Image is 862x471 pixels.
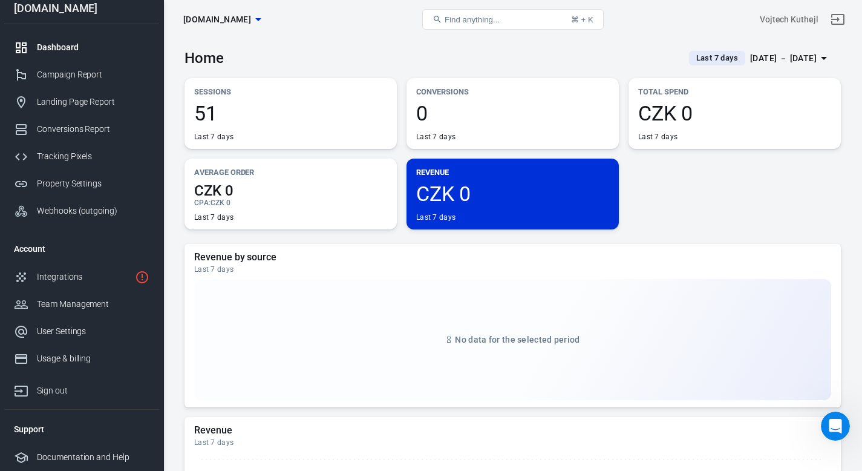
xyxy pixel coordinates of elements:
div: Last 7 days [416,132,455,142]
a: Campaign Report [4,61,159,88]
div: Conversions Report [37,123,149,136]
a: User Settings [4,318,159,345]
p: Sessions [194,85,387,98]
div: Documentation and Help [37,451,149,464]
a: Dashboard [4,34,159,61]
span: Last 7 days [691,52,743,64]
a: Property Settings [4,170,159,197]
a: Integrations [4,263,159,291]
h5: Revenue by source [194,251,831,263]
p: Revenue [416,166,609,179]
a: Usage & billing [4,345,159,372]
div: [DOMAIN_NAME] [4,3,159,14]
div: Integrations [37,271,130,283]
div: Account id: xaWMdHFr [760,13,818,26]
div: Team Management [37,298,149,311]
div: Webhooks (outgoing) [37,205,149,217]
li: Account [4,234,159,263]
div: [DATE] － [DATE] [750,51,817,66]
div: Campaign Report [37,68,149,81]
li: Support [4,415,159,444]
div: Last 7 days [194,212,233,222]
a: Team Management [4,291,159,318]
span: listzon.com [183,12,251,27]
span: Find anything... [445,15,500,24]
div: Last 7 days [194,438,831,447]
span: CZK 0 [211,199,230,207]
span: 0 [416,103,609,124]
div: Dashboard [37,41,149,54]
a: Landing Page Report [4,88,159,116]
div: Last 7 days [194,132,233,142]
a: Sign out [823,5,852,34]
h3: Home [184,50,224,67]
span: CZK 0 [416,183,609,204]
h5: Revenue [194,424,831,436]
span: No data for the selected period [455,335,580,344]
a: Sign out [4,372,159,404]
span: CPA : [194,199,211,207]
div: User Settings [37,325,149,338]
button: Find anything...⌘ + K [422,9,604,30]
div: Last 7 days [416,212,455,222]
a: Webhooks (outgoing) [4,197,159,225]
div: Landing Page Report [37,96,149,108]
a: Conversions Report [4,116,159,143]
span: CZK 0 [638,103,831,124]
div: Last 7 days [194,265,831,274]
p: Conversions [416,85,609,98]
button: Last 7 days[DATE] － [DATE] [679,48,841,68]
div: Property Settings [37,177,149,190]
div: Usage & billing [37,352,149,365]
a: Tracking Pixels [4,143,159,170]
p: Average Order [194,166,387,179]
div: Last 7 days [638,132,678,142]
div: ⌘ + K [571,15,593,24]
span: 51 [194,103,387,124]
div: Sign out [37,384,149,397]
p: Total Spend [638,85,831,98]
span: CZK 0 [194,183,387,198]
svg: 2 networks not verified yet [135,270,149,285]
div: Tracking Pixels [37,150,149,163]
iframe: Intercom live chat [821,412,850,441]
button: [DOMAIN_NAME] [178,8,266,31]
